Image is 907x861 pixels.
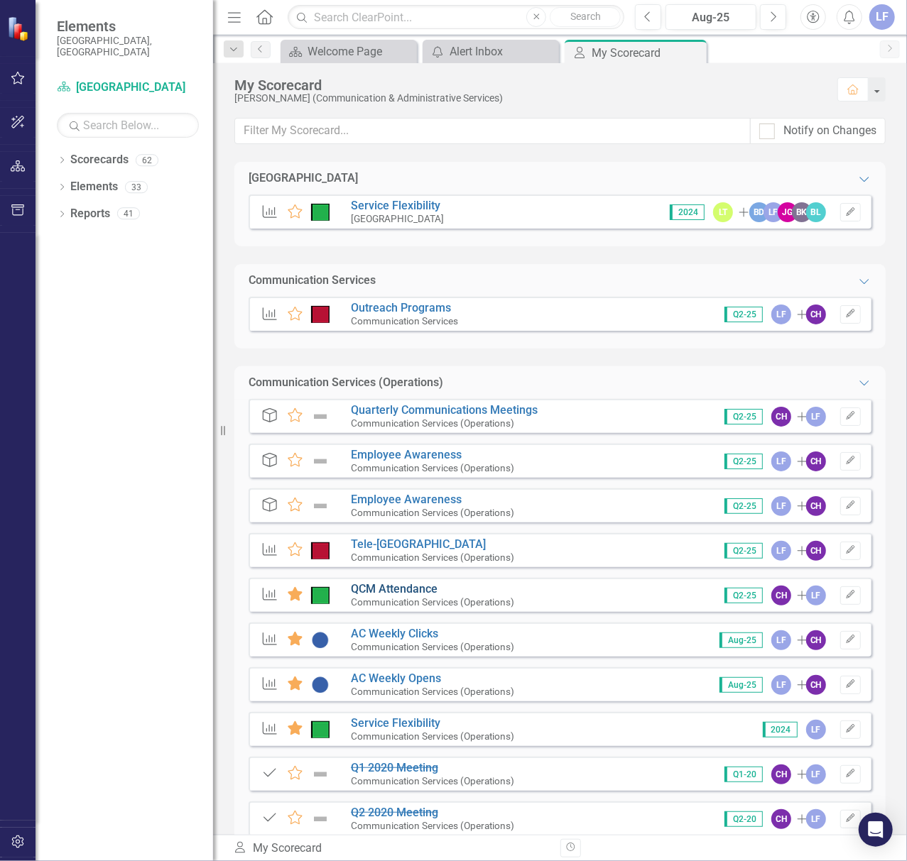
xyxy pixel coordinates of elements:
div: CH [806,496,826,516]
div: LF [771,451,791,471]
small: Communication Services (Operations) [351,820,514,831]
img: Baselining [311,676,330,693]
small: Communication Services (Operations) [351,462,514,473]
a: Quarterly Communications Meetings [351,403,538,417]
div: LF [771,541,791,561]
a: Welcome Page [284,43,413,60]
img: Not Defined [311,811,330,828]
a: Q2 2020 Meeting [351,806,438,819]
small: Communication Services (Operations) [351,596,514,608]
div: Welcome Page [308,43,413,60]
div: CH [771,407,791,427]
div: Communication Services (Operations) [249,375,443,391]
small: [GEOGRAPHIC_DATA], [GEOGRAPHIC_DATA] [57,35,199,58]
div: CH [806,541,826,561]
small: [GEOGRAPHIC_DATA] [351,213,444,224]
span: Search [570,11,601,22]
div: CH [806,630,826,650]
div: My Scorecard [233,840,550,857]
small: Communication Services (Operations) [351,730,514,742]
a: AC Weekly Clicks [351,627,438,640]
span: Q2-25 [724,409,763,424]
span: Q2-25 [724,454,763,469]
a: Outreach Programs [351,301,451,314]
span: Q2-25 [724,588,763,603]
small: Communication Services (Operations) [351,686,514,697]
div: CH [806,451,826,471]
small: Communication Services (Operations) [351,641,514,652]
div: LF [806,586,826,605]
div: LF [806,809,826,829]
div: CH [771,764,791,784]
div: LF [806,764,826,784]
a: [GEOGRAPHIC_DATA] [57,79,199,96]
div: LF [771,630,791,650]
div: CH [806,305,826,324]
a: AC Weekly Opens [351,671,441,685]
div: Open Intercom Messenger [859,813,893,847]
div: 33 [125,181,148,193]
div: My Scorecard [234,77,823,93]
a: Service Flexibility [351,199,440,212]
span: 2024 [670,204,705,220]
input: Search ClearPoint... [288,5,624,30]
div: BL [806,202,826,222]
input: Search Below... [57,113,199,138]
img: On Target [311,721,330,738]
span: Aug-25 [719,632,763,648]
a: Employee Awareness [351,493,462,506]
span: Elements [57,18,199,35]
div: LF [764,202,783,222]
span: 2024 [763,722,798,737]
div: BD [749,202,769,222]
a: Scorecards [70,152,129,168]
a: Tele-[GEOGRAPHIC_DATA] [351,537,486,551]
span: Q2-25 [724,543,763,559]
img: Not Defined [311,766,330,783]
img: Below Plan [311,542,330,559]
small: Communication Services (Operations) [351,552,514,563]
div: [PERSON_NAME] (Communication & Administrative Services) [234,93,823,104]
a: Employee Awareness [351,448,462,461]
small: Communication Services (Operations) [351,417,514,429]
img: On Target [311,204,330,221]
a: Alert Inbox [426,43,555,60]
button: Aug-25 [666,4,756,30]
span: Aug-25 [719,677,763,693]
div: 62 [136,154,158,166]
img: On Target [311,587,330,604]
div: LF [806,720,826,740]
div: LF [806,407,826,427]
div: CH [771,809,791,829]
span: Q2-25 [724,498,763,514]
small: Communication Services (Operations) [351,775,514,786]
div: BK [792,202,812,222]
div: LF [771,305,791,324]
div: My Scorecard [592,44,703,62]
input: Filter My Scorecard... [234,118,751,144]
img: Not Defined [311,453,330,470]
button: Search [550,7,621,27]
div: LT [713,202,733,222]
div: LF [771,496,791,516]
small: Communication Services (Operations) [351,507,514,518]
img: Not Defined [311,498,330,515]
div: CH [806,675,826,695]
button: LF [869,4,895,30]
div: Communication Services [249,273,376,289]
small: Communication Services [351,315,458,327]
a: Reports [70,206,110,222]
img: Not Defined [311,408,330,425]
div: Alert Inbox [450,43,555,60]
a: Q1 2020 Meeting [351,761,438,774]
div: LF [771,675,791,695]
a: Service Flexibility [351,716,440,730]
div: [GEOGRAPHIC_DATA] [249,170,358,187]
span: Q1-20 [724,767,763,782]
a: QCM Attendance [351,582,438,596]
img: ClearPoint Strategy [7,16,32,41]
img: Below Plan [311,306,330,323]
div: Notify on Changes [783,123,876,139]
